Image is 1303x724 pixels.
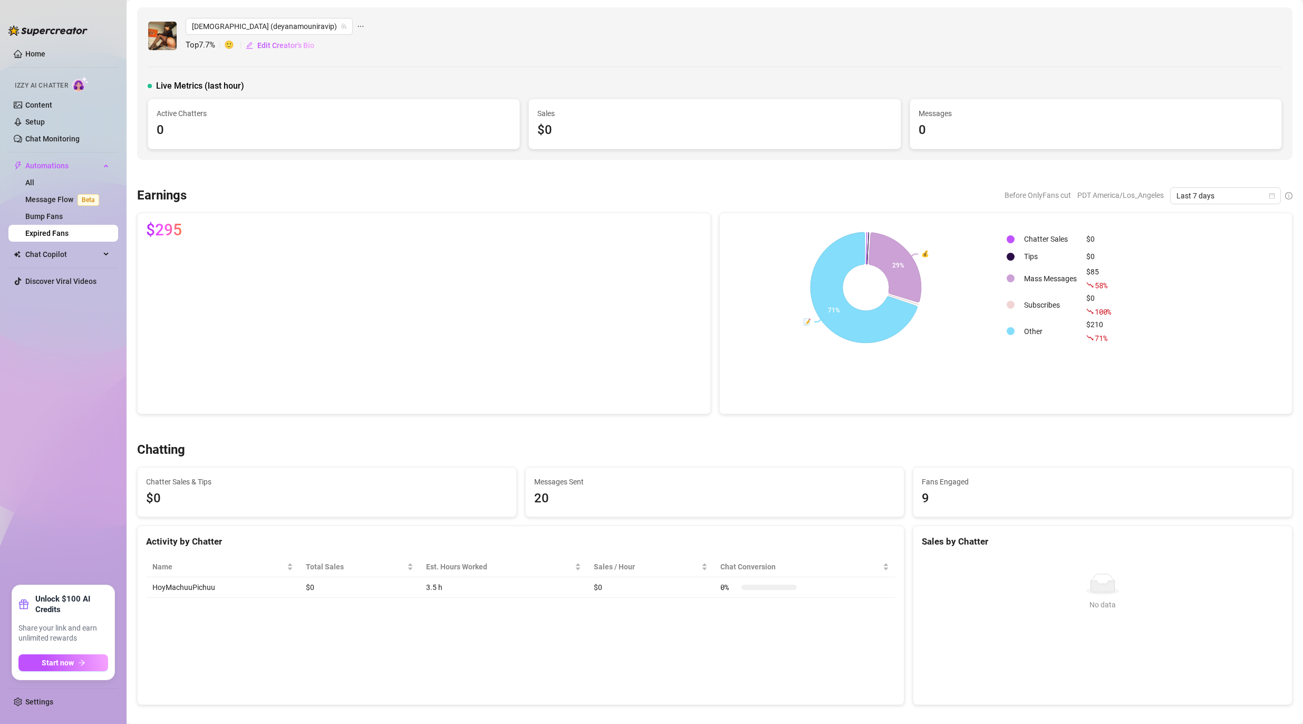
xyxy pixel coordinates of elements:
[245,37,315,54] button: Edit Creator's Bio
[922,489,1283,509] div: 9
[25,135,80,143] a: Chat Monitoring
[18,654,108,671] button: Start nowarrow-right
[8,25,88,36] img: logo-BBDzfeDw.svg
[919,120,1273,140] div: 0
[1267,688,1292,713] iframe: Intercom live chat
[78,659,85,666] span: arrow-right
[157,108,511,119] span: Active Chatters
[426,561,573,573] div: Est. Hours Worked
[1086,334,1094,341] span: fall
[1285,192,1292,199] span: info-circle
[720,582,737,593] span: 0 %
[18,599,29,609] span: gift
[357,18,364,35] span: ellipsis
[25,178,34,187] a: All
[1077,187,1164,203] span: PDT America/Los_Angeles
[25,277,96,285] a: Discover Viral Videos
[146,577,300,598] td: HoyMachuuPichuu
[1020,292,1081,318] td: Subscribes
[246,42,253,49] span: edit
[306,561,405,573] span: Total Sales
[1086,281,1094,289] span: fall
[137,187,187,204] h3: Earnings
[1086,319,1111,344] div: $210
[420,577,587,598] td: 3.5 h
[157,120,511,140] div: 0
[1095,280,1107,290] span: 58 %
[186,39,224,52] span: Top 7.7 %
[922,476,1283,488] span: Fans Engaged
[25,101,52,109] a: Content
[25,246,100,263] span: Chat Copilot
[156,80,244,92] span: Live Metrics (last hour)
[72,77,89,92] img: AI Chatter
[152,561,285,573] span: Name
[224,39,245,52] span: 🙂
[42,659,74,667] span: Start now
[534,476,896,488] span: Messages Sent
[25,229,69,237] a: Expired Fans
[1020,266,1081,291] td: Mass Messages
[14,251,21,258] img: Chat Copilot
[1086,251,1111,262] div: $0
[1269,193,1275,199] span: calendar
[714,557,895,577] th: Chat Conversion
[25,118,45,126] a: Setup
[146,222,182,239] span: $295
[146,535,895,549] div: Activity by Chatter
[1095,333,1107,343] span: 71 %
[78,194,99,206] span: Beta
[257,41,314,50] span: Edit Creator's Bio
[1176,188,1275,204] span: Last 7 days
[1020,249,1081,265] td: Tips
[1086,233,1111,245] div: $0
[15,81,68,91] span: Izzy AI Chatter
[300,557,420,577] th: Total Sales
[1020,319,1081,344] td: Other
[25,212,63,221] a: Bump Fans
[341,23,347,30] span: team
[25,698,53,706] a: Settings
[137,442,185,459] h3: Chatting
[14,161,22,170] span: thunderbolt
[1086,266,1111,291] div: $85
[25,50,45,58] a: Home
[35,594,108,615] strong: Unlock $100 AI Credits
[922,535,1283,549] div: Sales by Chatter
[18,623,108,644] span: Share your link and earn unlimited rewards
[300,577,420,598] td: $0
[1020,231,1081,247] td: Chatter Sales
[146,557,300,577] th: Name
[534,489,896,509] div: 20
[587,557,714,577] th: Sales / Hour
[1086,292,1111,318] div: $0
[919,108,1273,119] span: Messages
[148,22,177,50] img: Deyana
[25,157,100,174] span: Automations
[192,18,346,34] span: Deyana (deyanamouniravip)
[720,561,881,573] span: Chat Conversion
[537,120,892,140] div: $0
[146,489,508,509] span: $0
[537,108,892,119] span: Sales
[803,318,811,326] text: 📝
[594,561,699,573] span: Sales / Hour
[926,599,1279,611] div: No data
[1005,187,1071,203] span: Before OnlyFans cut
[1095,307,1111,317] span: 100 %
[146,476,508,488] span: Chatter Sales & Tips
[921,250,929,258] text: 💰
[25,195,103,204] a: Message FlowBeta
[1086,308,1094,315] span: fall
[587,577,714,598] td: $0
